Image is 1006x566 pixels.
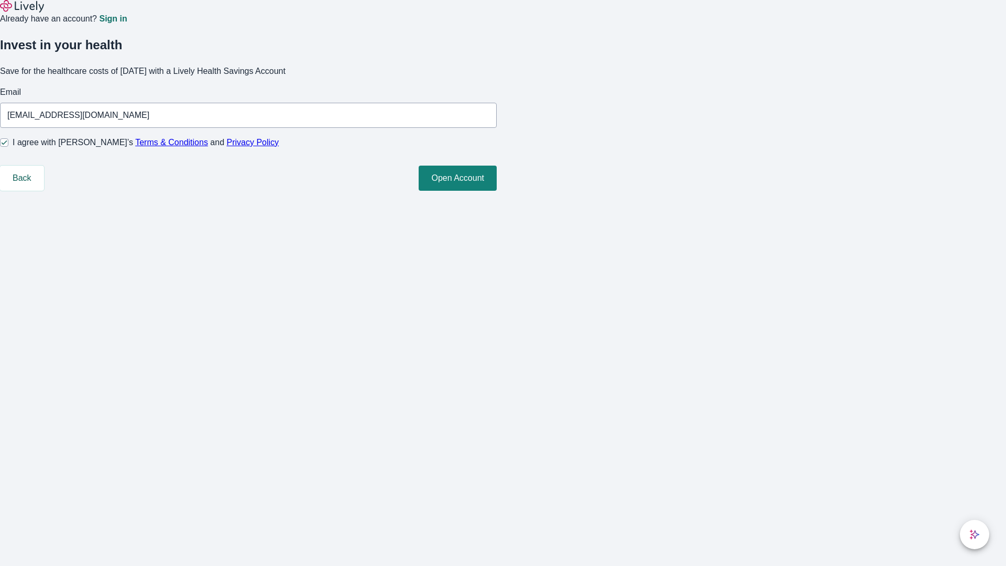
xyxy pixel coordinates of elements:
a: Privacy Policy [227,138,279,147]
button: chat [960,520,989,549]
button: Open Account [419,166,497,191]
a: Terms & Conditions [135,138,208,147]
span: I agree with [PERSON_NAME]’s and [13,136,279,149]
a: Sign in [99,15,127,23]
svg: Lively AI Assistant [969,529,980,540]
